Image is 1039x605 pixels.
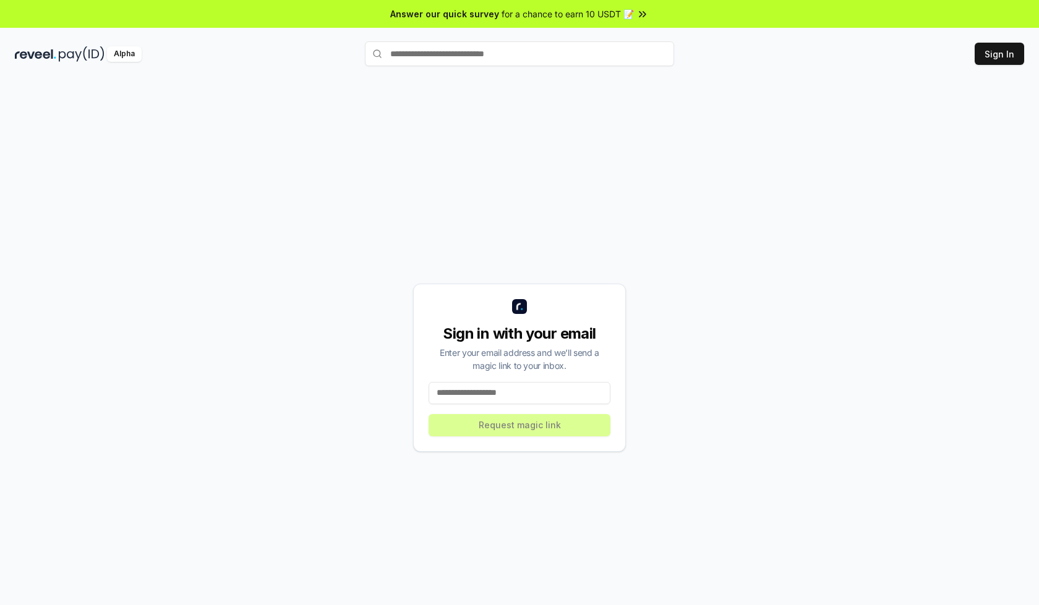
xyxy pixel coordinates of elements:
[975,43,1024,65] button: Sign In
[429,346,610,372] div: Enter your email address and we’ll send a magic link to your inbox.
[512,299,527,314] img: logo_small
[390,7,499,20] span: Answer our quick survey
[429,324,610,344] div: Sign in with your email
[107,46,142,62] div: Alpha
[502,7,634,20] span: for a chance to earn 10 USDT 📝
[59,46,105,62] img: pay_id
[15,46,56,62] img: reveel_dark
